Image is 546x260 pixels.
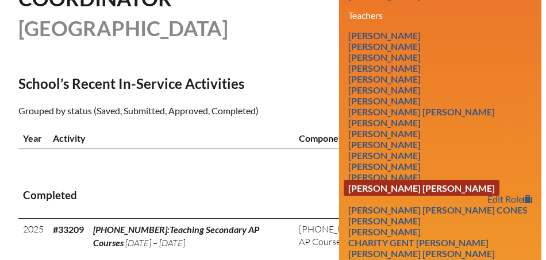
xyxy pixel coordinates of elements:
span: [PHONE_NUMBER]:Teaching Secondary AP Courses [93,224,259,247]
a: [PERSON_NAME] [344,148,425,163]
a: [PERSON_NAME] [344,158,425,174]
a: [PERSON_NAME] [344,126,425,141]
a: [PERSON_NAME] [344,137,425,152]
a: [PERSON_NAME] [344,38,425,54]
a: [PERSON_NAME] [344,224,425,239]
a: Edit Role [483,191,537,207]
span: [GEOGRAPHIC_DATA] [18,15,228,41]
b: #33209 [53,224,84,235]
a: [PERSON_NAME] [344,49,425,65]
a: [PERSON_NAME] [PERSON_NAME] [344,104,499,119]
th: Year [18,127,48,149]
h3: Completed [23,188,523,203]
a: [PERSON_NAME] [344,60,425,76]
span: [DATE] – [DATE] [125,237,185,249]
span: [PHONE_NUMBER]: Teaching Secondary AP Courses [299,223,461,247]
a: [PERSON_NAME] [344,169,425,185]
a: [PERSON_NAME] [344,28,425,43]
h2: School’s Recent In-Service Activities [18,75,423,92]
a: [PERSON_NAME] [344,115,425,130]
a: [PERSON_NAME] [344,82,425,98]
p: Grouped by status (Saved, Submitted, Approved, Completed) [18,103,423,118]
a: [PERSON_NAME] [344,93,425,108]
th: Activity [48,127,294,149]
a: [PERSON_NAME] [PERSON_NAME] CONES [PERSON_NAME] [344,202,537,228]
h3: Teachers [348,10,532,21]
a: Charity Gent [PERSON_NAME] [344,235,493,250]
td: 2025 [18,219,48,255]
a: [PERSON_NAME] [344,71,425,87]
td: (60 points) [294,219,466,255]
th: Component [294,127,466,149]
a: [PERSON_NAME] [PERSON_NAME] [344,180,499,196]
